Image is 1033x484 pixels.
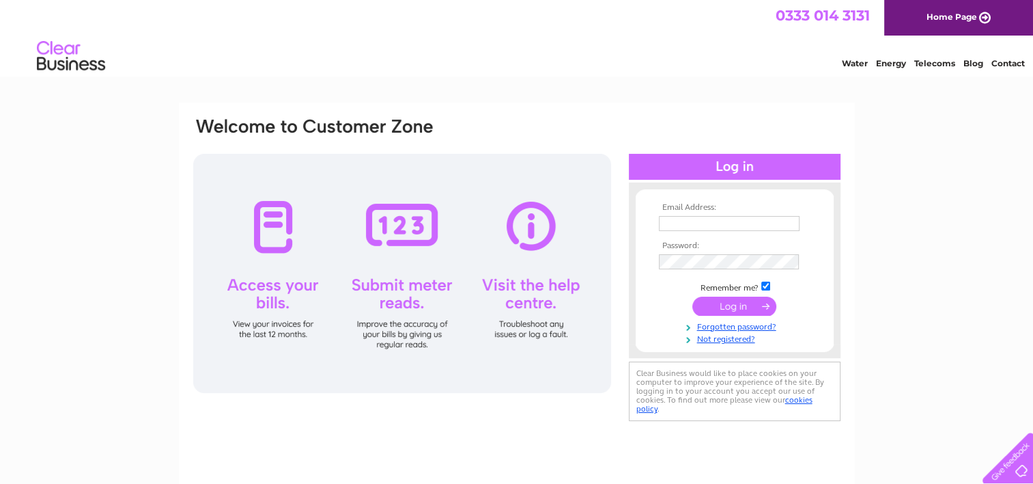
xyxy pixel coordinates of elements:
a: cookies policy [636,395,812,414]
a: Blog [963,58,983,68]
a: Energy [876,58,906,68]
a: 0333 014 3131 [776,7,870,24]
th: Password: [655,241,814,251]
a: Forgotten password? [659,319,814,332]
a: Contact [991,58,1025,68]
td: Remember me? [655,280,814,293]
input: Submit [692,297,776,316]
div: Clear Business would like to place cookies on your computer to improve your experience of the sit... [629,362,840,421]
th: Email Address: [655,203,814,213]
a: Telecoms [914,58,955,68]
a: Not registered? [659,332,814,345]
div: Clear Business is a trading name of Verastar Limited (registered in [GEOGRAPHIC_DATA] No. 3667643... [195,8,840,66]
a: Water [842,58,868,68]
img: logo.png [36,36,106,77]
